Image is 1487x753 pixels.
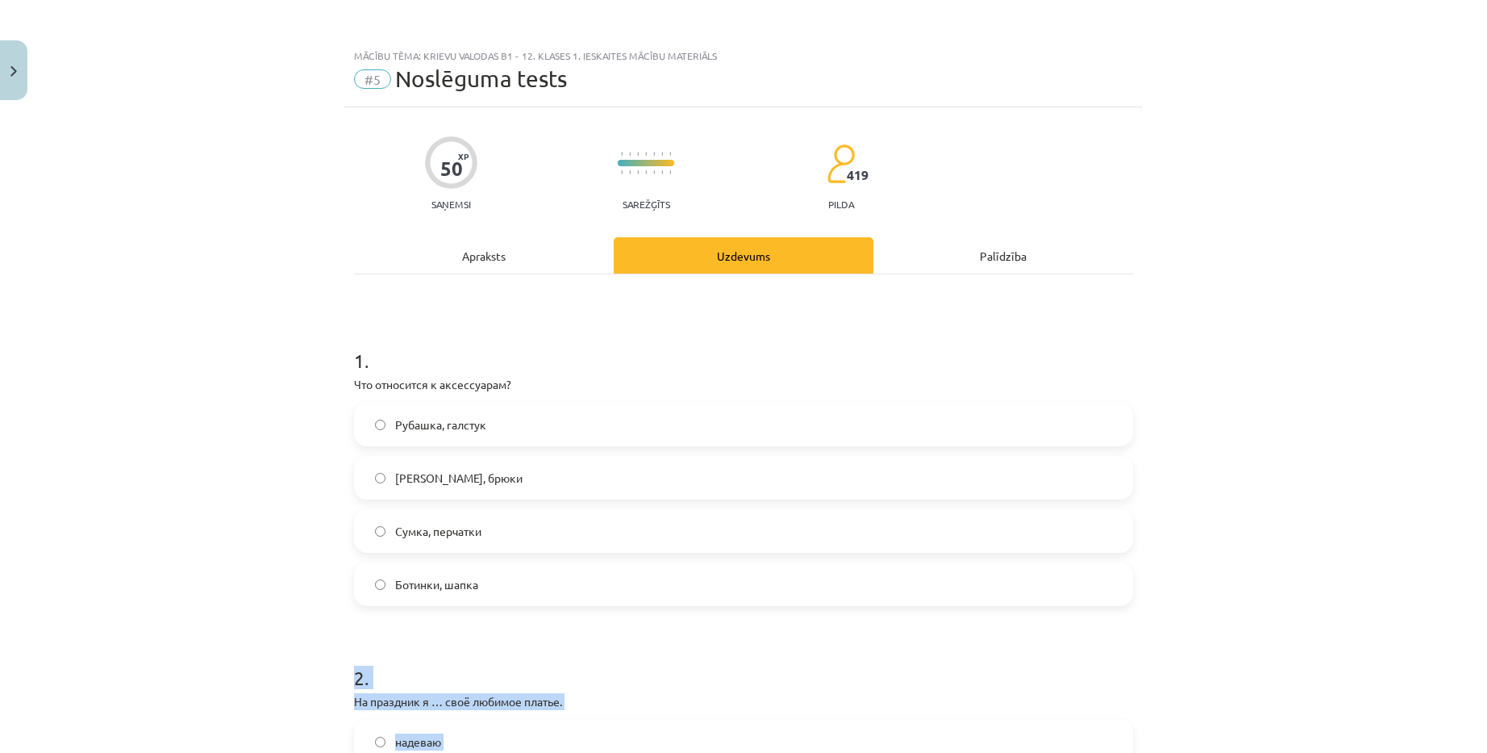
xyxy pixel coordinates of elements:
span: 419 [847,168,868,182]
img: icon-short-line-57e1e144782c952c97e751825c79c345078a6d821885a25fce030b3d8c18986b.svg [661,152,663,156]
img: icon-short-line-57e1e144782c952c97e751825c79c345078a6d821885a25fce030b3d8c18986b.svg [621,170,623,174]
img: icon-short-line-57e1e144782c952c97e751825c79c345078a6d821885a25fce030b3d8c18986b.svg [653,170,655,174]
img: icon-short-line-57e1e144782c952c97e751825c79c345078a6d821885a25fce030b3d8c18986b.svg [621,152,623,156]
h1: 2 . [354,638,1133,688]
img: icon-short-line-57e1e144782c952c97e751825c79c345078a6d821885a25fce030b3d8c18986b.svg [629,170,631,174]
img: icon-short-line-57e1e144782c952c97e751825c79c345078a6d821885a25fce030b3d8c18986b.svg [653,152,655,156]
p: Что относится к аксессуарам? [354,376,1133,393]
input: надеваю [375,737,385,747]
span: Сумка, перчатки [395,523,481,540]
input: Рубашка, галстук [375,420,385,430]
span: Ботинки, шапка [395,576,478,593]
p: На праздник я … своё любимое платье. [354,693,1133,710]
img: icon-short-line-57e1e144782c952c97e751825c79c345078a6d821885a25fce030b3d8c18986b.svg [637,152,639,156]
span: надеваю [395,734,441,751]
span: [PERSON_NAME], брюки [395,470,523,487]
img: icon-short-line-57e1e144782c952c97e751825c79c345078a6d821885a25fce030b3d8c18986b.svg [637,170,639,174]
span: XP [458,152,469,161]
p: pilda [828,199,854,210]
img: icon-short-line-57e1e144782c952c97e751825c79c345078a6d821885a25fce030b3d8c18986b.svg [669,152,671,156]
div: 50 [440,157,463,180]
p: Sarežģīts [623,199,670,210]
span: Рубашка, галстук [395,416,486,433]
input: Сумка, перчатки [375,526,385,537]
img: icon-short-line-57e1e144782c952c97e751825c79c345078a6d821885a25fce030b3d8c18986b.svg [661,170,663,174]
input: Ботинки, шапка [375,579,385,590]
h1: 1 . [354,321,1133,371]
img: icon-short-line-57e1e144782c952c97e751825c79c345078a6d821885a25fce030b3d8c18986b.svg [669,170,671,174]
div: Mācību tēma: Krievu valodas b1 - 12. klases 1. ieskaites mācību materiāls [354,50,1133,61]
div: Palīdzība [873,237,1133,274]
p: Saņemsi [425,199,477,210]
div: Apraksts [354,237,614,274]
span: Noslēguma tests [395,65,567,92]
img: icon-short-line-57e1e144782c952c97e751825c79c345078a6d821885a25fce030b3d8c18986b.svg [629,152,631,156]
img: students-c634bb4e5e11cddfef0936a35e636f08e4e9abd3cc4e673bd6f9a4125e45ecb1.svg [827,144,855,184]
img: icon-short-line-57e1e144782c952c97e751825c79c345078a6d821885a25fce030b3d8c18986b.svg [645,170,647,174]
img: icon-short-line-57e1e144782c952c97e751825c79c345078a6d821885a25fce030b3d8c18986b.svg [645,152,647,156]
img: icon-close-lesson-0947bae3869378f0d4975bcd49f059093ad1ed9edebbc8119c70593378902aed.svg [10,66,17,77]
span: #5 [354,69,391,89]
div: Uzdevums [614,237,873,274]
input: [PERSON_NAME], брюки [375,473,385,483]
